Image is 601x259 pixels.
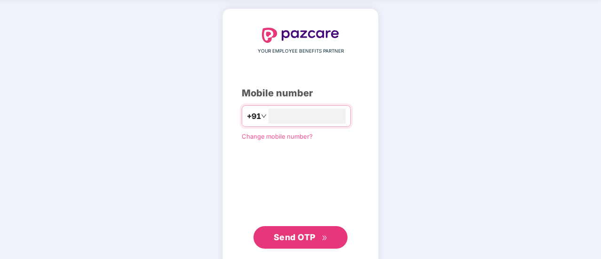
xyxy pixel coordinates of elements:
[253,226,348,249] button: Send OTPdouble-right
[262,28,339,43] img: logo
[258,47,344,55] span: YOUR EMPLOYEE BENEFITS PARTNER
[322,235,328,241] span: double-right
[247,110,261,122] span: +91
[274,232,316,242] span: Send OTP
[242,86,359,101] div: Mobile number
[242,133,313,140] a: Change mobile number?
[261,113,267,119] span: down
